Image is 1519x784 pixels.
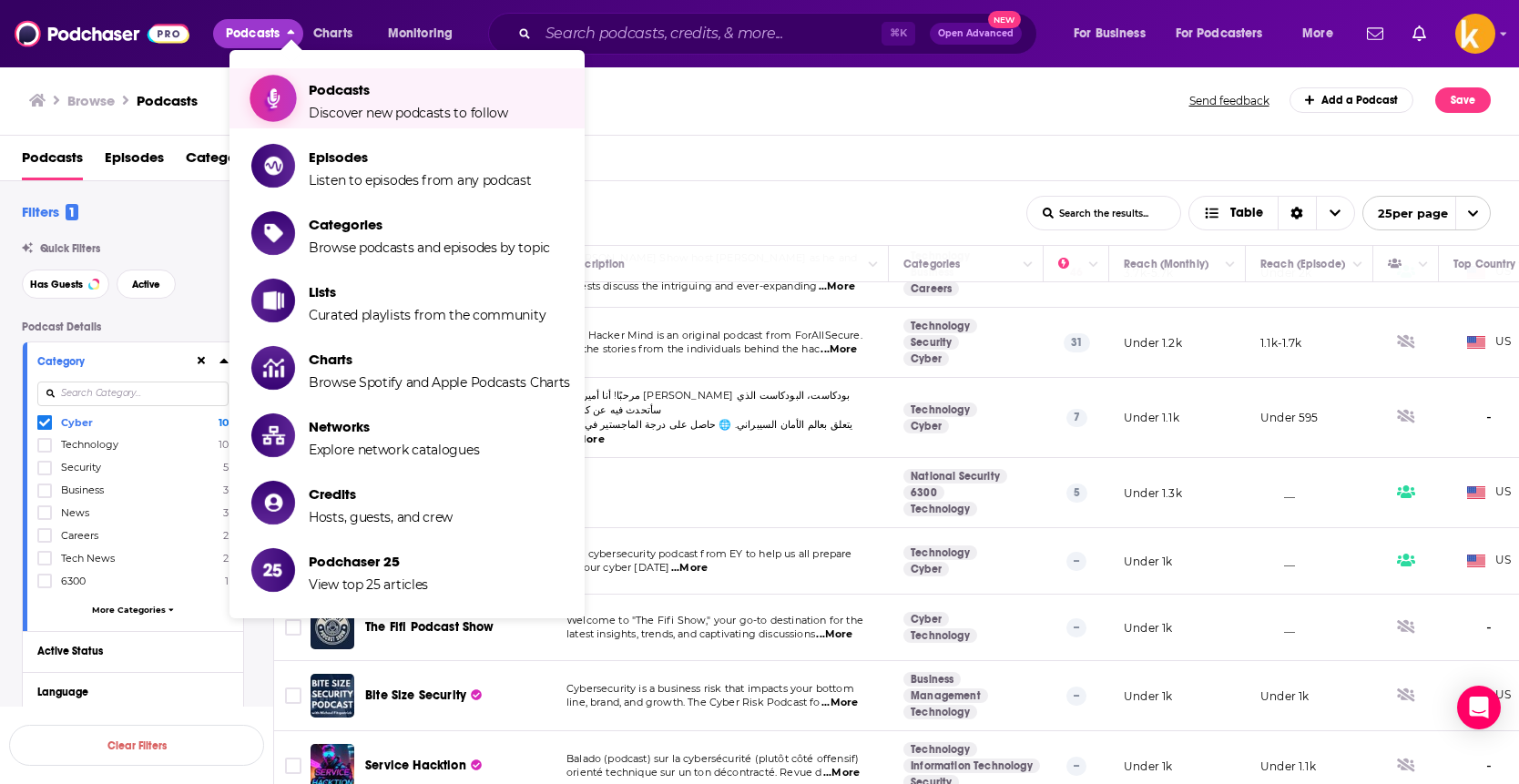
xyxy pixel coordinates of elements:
span: ...More [823,766,860,780]
span: Open Advanced [938,29,1014,38]
span: Bite Size Security [365,687,466,703]
span: Curated playlists from the community [309,307,545,323]
input: Search podcasts, credits, & more... [538,19,882,48]
input: Search Category... [37,382,229,406]
a: Charts [301,19,363,48]
button: Active Status [37,639,229,662]
div: Open Intercom Messenger [1457,686,1501,729]
button: Column Actions [1017,254,1039,276]
button: open menu [1362,196,1491,230]
p: -- [1066,618,1086,636]
span: Episodes [309,148,532,166]
img: Podchaser - Follow, Share and Rate Podcasts [15,16,189,51]
span: News [61,506,89,519]
a: Cyber [903,351,949,366]
button: Choose View [1188,196,1355,230]
span: Browse podcasts and episodes by topic [309,239,550,256]
span: View top 25 articles [309,576,428,593]
span: Podcasts [226,21,280,46]
span: Browse Spotify and Apple Podcasts Charts [309,374,570,391]
span: For Podcasters [1176,21,1263,46]
a: Careers [903,281,959,296]
div: Category [37,355,182,368]
span: The cybersecurity podcast from EY to help us all prepare [566,547,852,560]
div: Categories [903,253,960,275]
span: ...More [821,696,858,710]
button: Column Actions [1083,254,1105,276]
span: latest insights, trends, and captivating discussions [566,627,815,640]
p: Under 1k [1260,688,1309,704]
span: Careers [61,529,98,542]
span: Service Hacktion [365,758,466,773]
span: ...More [671,561,708,575]
button: Category [37,350,194,372]
a: Cyber [903,562,949,576]
span: مرحبًا! أنا أمير من [PERSON_NAME] بودكاست، البودكاست الذي سأتحدث فيه عن كل ما [566,389,851,416]
span: US [1467,333,1512,351]
button: Show profile menu [1455,14,1495,54]
a: Technology [903,545,977,560]
span: orienté technique sur un ton décontracté. Revue d [566,766,821,779]
img: Bite Size Security [311,674,354,718]
span: 25 per page [1363,199,1448,228]
p: Under 1.1k [1260,759,1316,774]
button: Clear Filters [9,725,264,766]
span: Listen to episodes from any podcast [309,172,532,188]
a: Technology [903,402,977,417]
button: open menu [1061,19,1168,48]
span: More [1302,21,1333,46]
span: Podchaser 25 [309,553,428,570]
button: More Categories [37,605,229,615]
button: Column Actions [1412,254,1434,276]
a: Technology [903,705,977,719]
a: Show notifications dropdown [1360,18,1391,49]
div: Reach (Episode) [1260,253,1345,275]
span: Business [61,484,104,496]
span: 3 [223,506,229,519]
span: Has Guests [30,280,83,290]
span: Categories [186,143,260,180]
span: US [1467,484,1512,502]
span: 10 [219,438,229,451]
a: Service Hacktion [365,757,482,775]
span: ...More [816,627,852,642]
div: Has Guests [1388,253,1413,275]
span: 2 [223,529,229,542]
span: Security [61,461,101,473]
span: Toggle select row [285,687,301,704]
span: ⌘ K [882,22,915,46]
span: Charts [309,351,570,368]
span: Toggle select row [285,758,301,774]
a: Management [903,688,988,703]
p: Podcast Details [22,321,244,333]
span: 10 [219,416,229,429]
span: 6300 [61,575,86,587]
p: 7 [1066,409,1087,427]
span: Podcasts [22,143,83,180]
a: National Security [903,469,1007,484]
img: User Profile [1455,14,1495,54]
button: close menu [213,19,303,48]
button: Language [37,680,229,703]
a: Technology [903,742,977,757]
button: Active [117,270,176,299]
div: Search podcasts, credits, & more... [505,13,1055,55]
a: Security [903,335,959,350]
span: Welcome to "The Fifi Show," your go-to destination for the [566,614,863,626]
button: Has Guests [22,270,109,299]
span: Explore network catalogues [309,442,479,458]
span: Cybersecurity is a business risk that impacts your bottom [566,682,854,695]
span: More Categories [92,605,166,615]
span: line, brand, and growth. The Cyber Risk Podcast fo [566,696,821,708]
div: Active Status [37,645,217,657]
p: __ [1260,554,1295,569]
span: Charts [313,21,352,46]
p: Under 1k [1124,620,1172,636]
span: Toggle select row [285,619,301,636]
span: Logged in as sshawan [1455,14,1495,54]
p: Under 1.1k [1124,410,1179,425]
span: For Business [1074,21,1146,46]
a: Episodes [105,143,164,180]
